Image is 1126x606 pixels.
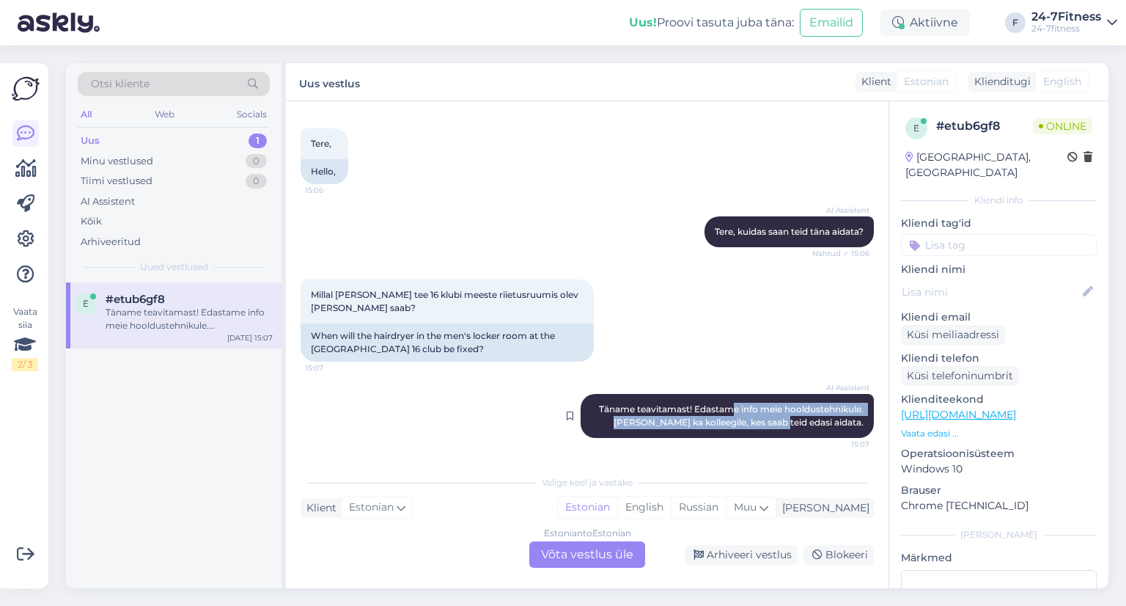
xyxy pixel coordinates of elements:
span: 15:06 [305,185,360,196]
div: # etub6gf8 [936,117,1033,135]
span: English [1043,74,1081,90]
div: 24-7Fitness [1031,11,1101,23]
span: Tere, [311,138,331,149]
div: Aktiivne [880,10,970,36]
div: 0 [246,174,267,189]
label: Uus vestlus [299,72,360,92]
a: 24-7Fitness24-7fitness [1031,11,1117,34]
div: 0 [246,154,267,169]
span: Muu [734,500,757,514]
div: Valige keel ja vastake [301,476,874,489]
div: AI Assistent [81,194,135,209]
div: Täname teavitamast! Edastame info meie hooldustehnikule. [PERSON_NAME] ka kolleegile, kes saab te... [106,306,273,332]
span: Estonian [904,74,949,90]
div: Kõik [81,214,102,229]
p: Klienditeekond [901,392,1097,407]
div: Estonian [558,497,617,519]
div: Russian [671,497,726,519]
div: Klient [855,74,891,90]
div: English [617,497,671,519]
span: Otsi kliente [91,76,150,92]
div: Tiimi vestlused [81,174,152,189]
span: AI Assistent [814,205,869,216]
div: Vaata siia [12,305,38,371]
p: Kliendi tag'id [901,216,1097,231]
div: [GEOGRAPHIC_DATA], [GEOGRAPHIC_DATA] [905,150,1067,180]
div: Web [152,105,177,124]
p: Chrome [TECHNICAL_ID] [901,498,1097,514]
div: Hello, [301,159,348,184]
div: Estonian to Estonian [544,527,631,540]
div: Klienditugi [968,74,1031,90]
span: 15:07 [814,439,869,450]
span: Tere, kuidas saan teid täna aidata? [715,226,864,237]
div: All [78,105,95,124]
div: Küsi meiliaadressi [901,325,1005,345]
span: Estonian [349,500,394,516]
div: Proovi tasuta juba täna: [629,14,794,32]
span: AI Assistent [814,382,869,393]
div: [PERSON_NAME] [776,500,869,516]
span: #etub6gf8 [106,293,165,306]
div: Arhiveeritud [81,235,141,249]
div: Kliendi info [901,194,1097,207]
div: Minu vestlused [81,154,153,169]
p: Operatsioonisüsteem [901,446,1097,461]
div: F [1005,12,1026,33]
div: Blokeeri [803,545,874,565]
p: Vaata edasi ... [901,427,1097,440]
a: [URL][DOMAIN_NAME] [901,408,1016,421]
p: Kliendi email [901,310,1097,325]
input: Lisa nimi [902,284,1080,300]
div: 24-7fitness [1031,23,1101,34]
span: e [83,298,89,309]
span: Online [1033,118,1092,134]
p: Märkmed [901,550,1097,566]
span: Millal [PERSON_NAME] tee 16 klubi meeste riietusruumis olev [PERSON_NAME] saab? [311,289,581,313]
div: 2 / 3 [12,358,38,371]
div: Küsi telefoninumbrit [901,366,1019,386]
span: e [913,123,919,134]
button: Emailid [800,9,863,37]
p: Brauser [901,483,1097,498]
p: Kliendi telefon [901,351,1097,366]
div: Arhiveeri vestlus [685,545,798,565]
div: Uus [81,134,100,148]
div: [PERSON_NAME] [901,528,1097,541]
div: [DATE] 15:07 [227,332,273,343]
p: Windows 10 [901,461,1097,477]
b: Uus! [629,15,657,29]
div: Klient [301,500,336,516]
p: Kliendi nimi [901,262,1097,277]
span: Uued vestlused [140,260,208,274]
span: 15:07 [305,362,360,373]
img: Askly Logo [12,75,40,103]
span: Nähtud ✓ 15:06 [812,248,869,259]
input: Lisa tag [901,234,1097,256]
div: When will the hairdryer in the men's locker room at the [GEOGRAPHIC_DATA] 16 club be fixed? [301,324,594,362]
div: Võta vestlus üle [529,541,645,568]
span: Täname teavitamast! Edastame info meie hooldustehnikule. [PERSON_NAME] ka kolleegile, kes saab te... [599,404,866,428]
div: Socials [234,105,270,124]
div: 1 [249,134,267,148]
